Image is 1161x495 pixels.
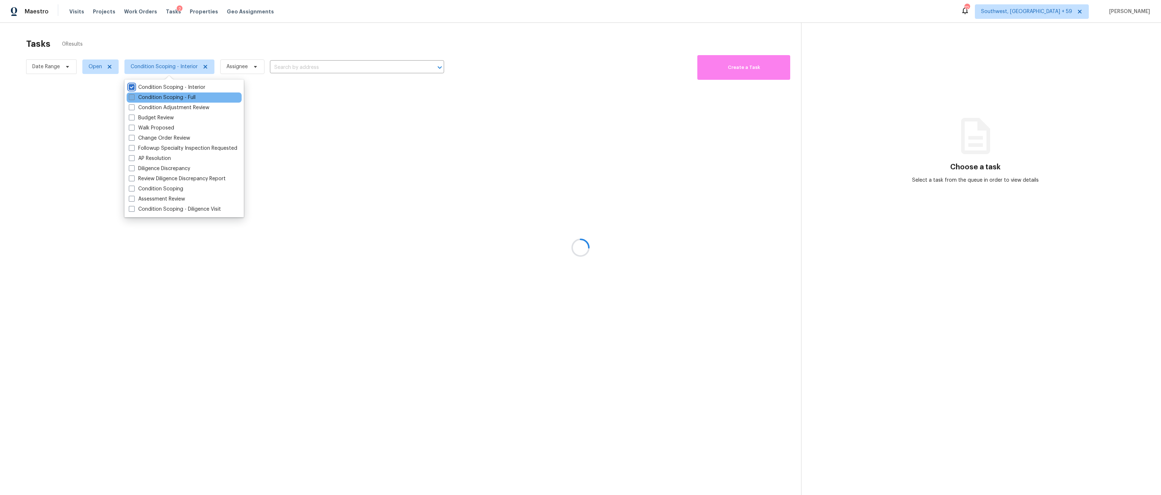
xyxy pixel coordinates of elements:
[129,135,190,142] label: Change Order Review
[129,206,221,213] label: Condition Scoping - Diligence Visit
[964,4,969,12] div: 724
[129,104,209,111] label: Condition Adjustment Review
[129,185,183,193] label: Condition Scoping
[129,155,171,162] label: AP Resolution
[129,145,237,152] label: Followup Specialty Inspection Requested
[129,124,174,132] label: Walk Proposed
[129,175,226,182] label: Review Diligence Discrepancy Report
[177,5,182,13] div: 2
[129,94,196,101] label: Condition Scoping - Full
[129,165,190,172] label: Diligence Discrepancy
[129,195,185,203] label: Assessment Review
[129,114,174,121] label: Budget Review
[129,84,205,91] label: Condition Scoping - Interior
